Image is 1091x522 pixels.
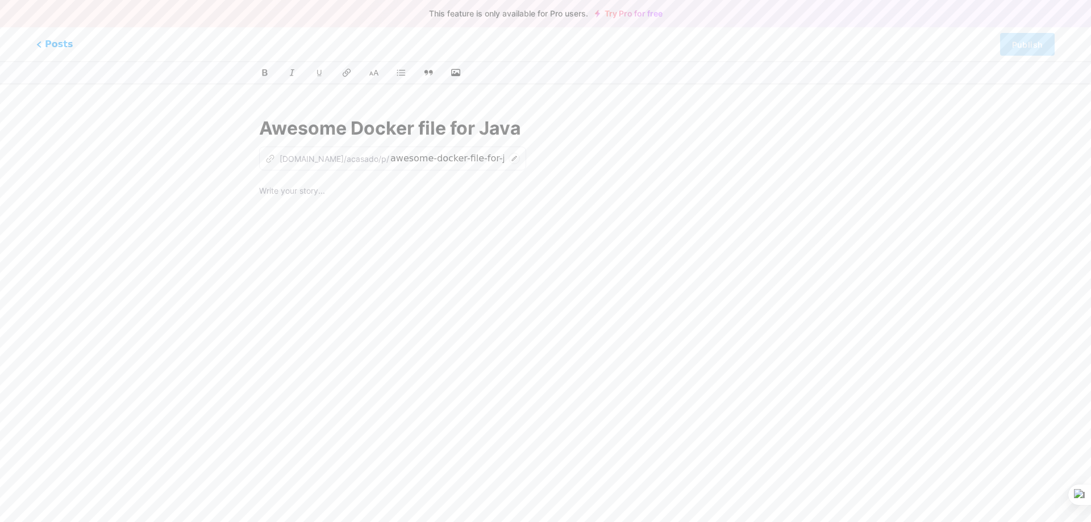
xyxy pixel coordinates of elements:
[265,153,389,165] div: [DOMAIN_NAME]/acasado/p/
[1012,40,1043,49] span: Publish
[36,37,73,51] span: Posts
[595,9,663,18] a: Try Pro for free
[429,6,588,22] span: This feature is only available for Pro users.
[1000,33,1055,56] button: Publish
[259,115,832,142] input: Title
